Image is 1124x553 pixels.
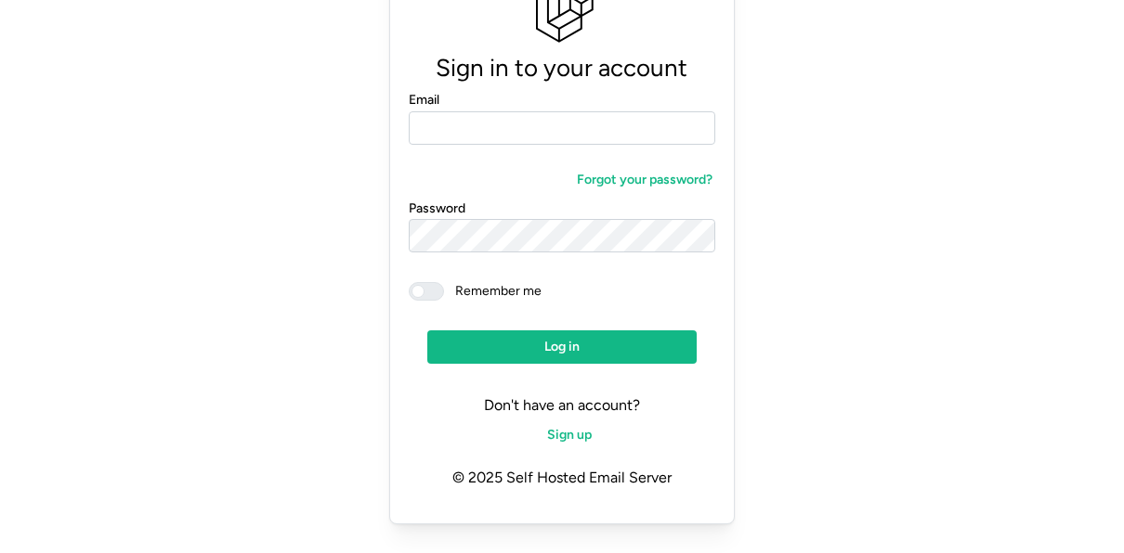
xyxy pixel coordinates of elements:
button: Log in [427,330,696,364]
span: Remember me [444,282,542,301]
a: Forgot your password? [559,163,715,197]
span: Log in [544,331,580,363]
span: Forgot your password? [577,164,712,196]
span: Sign up [547,419,592,451]
a: Sign up [529,418,595,452]
p: © 2025 Self Hosted Email Server [409,452,714,505]
p: Sign in to your account [409,48,714,88]
label: Email [409,90,439,110]
p: Don't have an account? [409,393,714,418]
label: Password [409,199,465,219]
